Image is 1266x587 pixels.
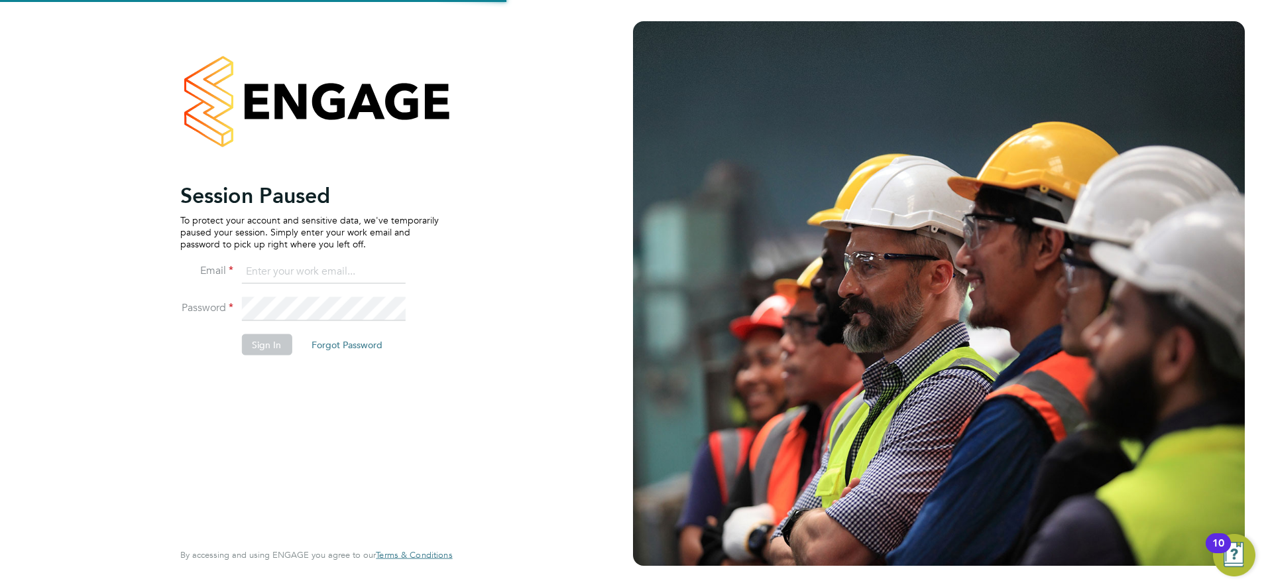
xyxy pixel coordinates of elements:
input: Enter your work email... [241,260,405,284]
label: Email [180,263,233,277]
a: Terms & Conditions [376,550,452,560]
span: By accessing and using ENGAGE you agree to our [180,549,452,560]
div: 10 [1212,543,1224,560]
button: Open Resource Center, 10 new notifications [1213,534,1255,576]
h2: Session Paused [180,182,439,208]
p: To protect your account and sensitive data, we've temporarily paused your session. Simply enter y... [180,214,439,250]
label: Password [180,300,233,314]
button: Sign In [241,334,292,355]
button: Forgot Password [301,334,393,355]
span: Terms & Conditions [376,549,452,560]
